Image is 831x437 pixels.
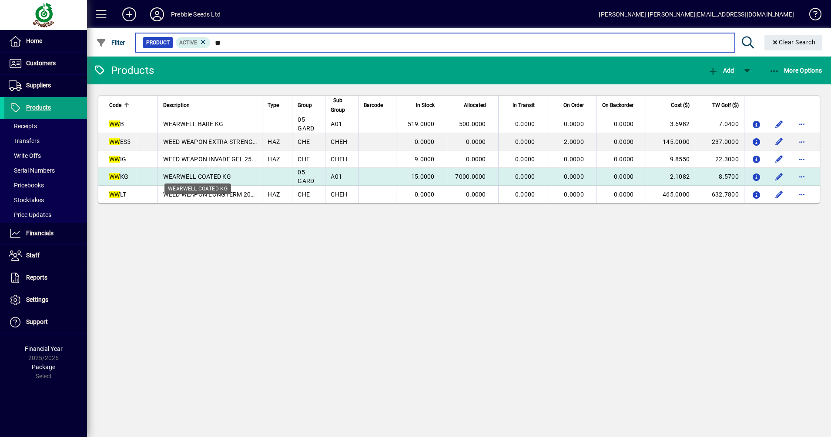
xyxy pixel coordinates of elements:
a: Support [4,311,87,333]
span: Customers [26,60,56,67]
button: More options [795,117,809,131]
span: WEARWELL BARE KG [163,120,223,127]
span: More Options [769,67,822,74]
span: 0.0000 [415,138,435,145]
button: Edit [772,117,786,131]
button: More Options [767,63,824,78]
span: In Stock [416,100,435,110]
button: Edit [772,135,786,149]
span: Package [32,364,55,370]
a: Price Updates [4,207,87,222]
div: Prebble Seeds Ltd [171,7,221,21]
span: Financials [26,230,54,237]
span: 0.0000 [614,191,634,198]
span: CHEH [331,138,347,145]
span: TW Golf ($) [712,100,739,110]
span: Add [708,67,734,74]
span: KG [109,173,128,180]
span: Stocktakes [9,197,44,203]
span: 519.0000 [408,120,435,127]
span: ES5 [109,138,131,145]
div: Code [109,100,131,110]
div: In Stock [402,100,442,110]
span: HAZ [268,138,280,145]
span: 15.0000 [411,173,435,180]
div: On Backorder [602,100,642,110]
span: Product [146,38,170,47]
span: CHE [298,191,310,198]
div: [PERSON_NAME] [PERSON_NAME][EMAIL_ADDRESS][DOMAIN_NAME] [599,7,794,21]
a: Stocktakes [4,193,87,207]
a: Staff [4,245,87,267]
span: WEARWELL COATED KG [163,173,231,180]
span: 0.0000 [614,120,634,127]
span: In Transit [513,100,535,110]
span: Type [268,100,279,110]
button: Edit [772,152,786,166]
span: 0.0000 [564,191,584,198]
span: 0.0000 [515,138,535,145]
td: 237.0000 [695,133,744,150]
span: 0.0000 [564,156,584,163]
div: Barcode [364,100,391,110]
span: Financial Year [25,345,63,352]
span: Support [26,318,48,325]
span: CHEH [331,156,347,163]
span: Home [26,37,42,44]
button: Profile [143,7,171,22]
div: Type [268,100,287,110]
span: 0.0000 [614,138,634,145]
td: 22.3000 [695,150,744,168]
em: WW [109,120,120,127]
button: Edit [772,170,786,183]
mat-chip: Activation Status: Active [176,37,211,48]
a: Settings [4,289,87,311]
span: Transfers [9,137,40,144]
a: Reports [4,267,87,289]
span: On Order [563,100,584,110]
span: 0.0000 [515,120,535,127]
button: More options [795,152,809,166]
td: 3.6982 [646,115,695,133]
a: Knowledge Base [803,2,820,30]
span: 05 GARD [298,169,314,184]
span: Barcode [364,100,383,110]
span: Settings [26,296,48,303]
span: WEED WEAPON EXTRA STRENGTH 5L DG9 [163,138,283,145]
button: Filter [94,35,127,50]
span: A01 [331,173,342,180]
span: LT [109,191,126,198]
span: 500.0000 [459,120,486,127]
div: WEARWELL COATED KG [164,183,231,194]
a: Customers [4,53,87,74]
td: 632.7800 [695,186,744,203]
span: Serial Numbers [9,167,55,174]
span: Filter [96,39,125,46]
span: Pricebooks [9,182,44,189]
span: 0.0000 [564,173,584,180]
span: 9.0000 [415,156,435,163]
button: Add [115,7,143,22]
span: 0.0000 [564,120,584,127]
span: CHE [298,156,310,163]
td: 145.0000 [646,133,695,150]
div: In Transit [504,100,543,110]
span: 0.0000 [466,191,486,198]
span: Receipts [9,123,37,130]
span: IG [109,156,126,163]
span: Suppliers [26,82,51,89]
div: Products [94,63,154,77]
span: Cost ($) [671,100,690,110]
a: Home [4,30,87,52]
td: 7.0400 [695,115,744,133]
button: More options [795,170,809,183]
em: WW [109,138,120,145]
span: 0.0000 [614,156,634,163]
button: Add [706,63,736,78]
span: Products [26,104,51,111]
span: WEED WEAPON LONGTERM 20L DG9 [163,191,268,198]
div: Sub Group [331,96,353,115]
span: Reports [26,274,47,281]
a: Write Offs [4,148,87,163]
button: Clear [764,35,823,50]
